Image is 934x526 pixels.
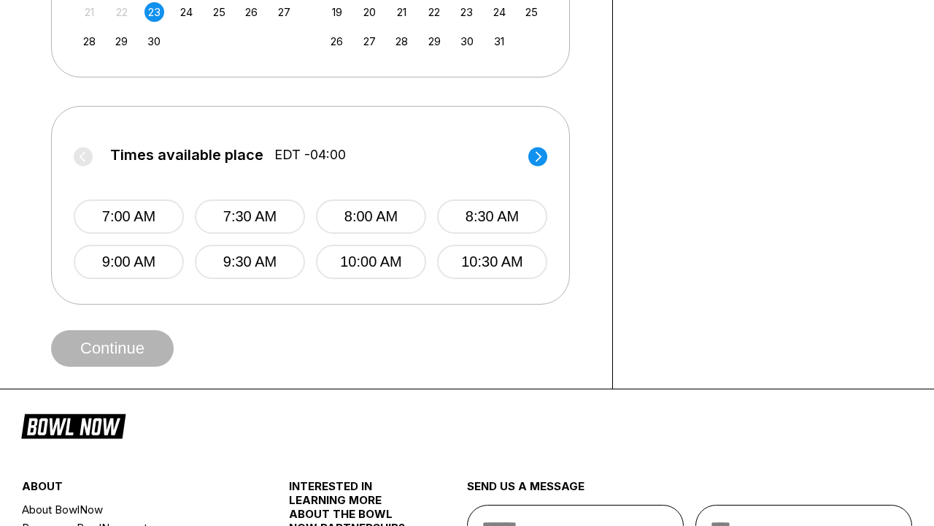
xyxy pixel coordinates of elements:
[22,479,244,500] div: about
[242,2,261,22] div: Choose Friday, September 26th, 2025
[490,31,509,51] div: Choose Friday, October 31st, 2025
[22,500,244,519] a: About BowlNow
[80,2,99,22] div: Not available Sunday, September 21st, 2025
[274,2,294,22] div: Choose Saturday, September 27th, 2025
[467,479,912,505] div: send us a message
[392,31,412,51] div: Choose Tuesday, October 28th, 2025
[110,147,263,163] span: Times available place
[80,31,99,51] div: Choose Sunday, September 28th, 2025
[457,31,476,51] div: Choose Thursday, October 30th, 2025
[437,245,547,279] button: 10:30 AM
[425,31,444,51] div: Choose Wednesday, October 29th, 2025
[112,31,131,51] div: Choose Monday, September 29th, 2025
[144,2,164,22] div: Choose Tuesday, September 23rd, 2025
[195,245,305,279] button: 9:30 AM
[327,31,347,51] div: Choose Sunday, October 26th, 2025
[316,245,426,279] button: 10:00 AM
[490,2,509,22] div: Choose Friday, October 24th, 2025
[425,2,444,22] div: Choose Wednesday, October 22nd, 2025
[327,2,347,22] div: Choose Sunday, October 19th, 2025
[74,199,184,234] button: 7:00 AM
[360,31,379,51] div: Choose Monday, October 27th, 2025
[457,2,476,22] div: Choose Thursday, October 23rd, 2025
[195,199,305,234] button: 7:30 AM
[209,2,229,22] div: Choose Thursday, September 25th, 2025
[74,245,184,279] button: 9:00 AM
[437,199,547,234] button: 8:30 AM
[112,2,131,22] div: Not available Monday, September 22nd, 2025
[177,2,196,22] div: Choose Wednesday, September 24th, 2025
[522,2,541,22] div: Choose Saturday, October 25th, 2025
[360,2,379,22] div: Choose Monday, October 20th, 2025
[274,147,346,163] span: EDT -04:00
[392,2,412,22] div: Choose Tuesday, October 21st, 2025
[316,199,426,234] button: 8:00 AM
[144,31,164,51] div: Choose Tuesday, September 30th, 2025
